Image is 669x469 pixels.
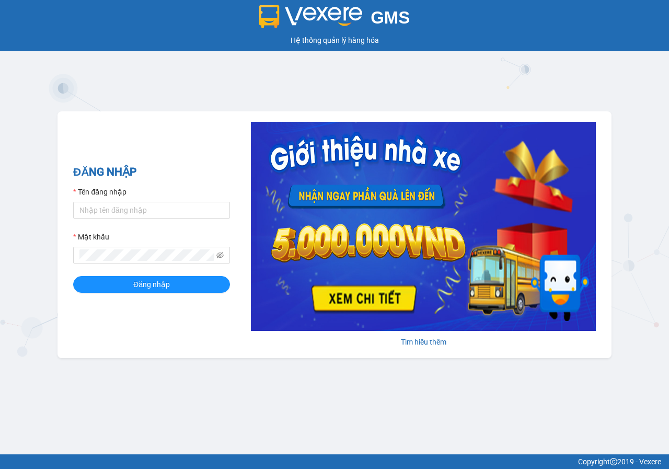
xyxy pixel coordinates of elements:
span: eye-invisible [216,251,224,259]
div: Copyright 2019 - Vexere [8,456,661,467]
span: Đăng nhập [133,279,170,290]
span: copyright [610,458,617,465]
input: Tên đăng nhập [73,202,230,219]
label: Tên đăng nhập [73,186,126,198]
a: GMS [259,16,410,24]
div: Hệ thống quản lý hàng hóa [3,35,666,46]
img: banner-0 [251,122,596,331]
div: Tìm hiểu thêm [251,336,596,348]
label: Mật khẩu [73,231,109,243]
button: Đăng nhập [73,276,230,293]
img: logo 2 [259,5,363,28]
h2: ĐĂNG NHẬP [73,164,230,181]
input: Mật khẩu [79,249,214,261]
span: GMS [371,8,410,27]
